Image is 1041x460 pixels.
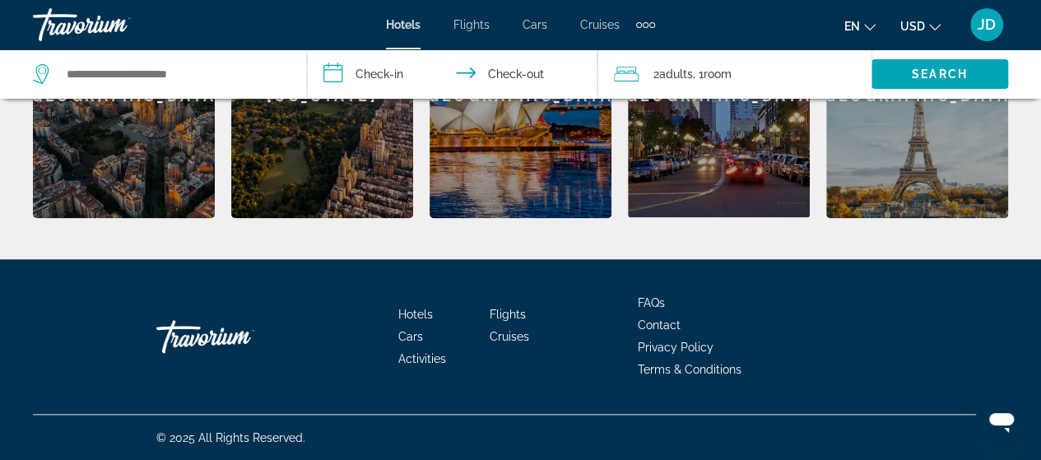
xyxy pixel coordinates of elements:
a: Activities [398,352,446,365]
span: en [844,20,860,33]
span: USD [900,20,925,33]
a: Cars [398,330,423,343]
span: , 1 [693,63,732,86]
button: Change language [844,14,876,38]
a: Privacy Policy [638,341,713,354]
span: 2 [653,63,693,86]
a: Cruises [580,18,620,31]
a: Flights [490,308,526,321]
a: Travorium [33,3,198,46]
span: JD [978,16,996,33]
a: Hotels [386,18,421,31]
span: Search [912,67,968,81]
button: User Menu [965,7,1008,42]
span: Adults [659,67,693,81]
span: Room [704,67,732,81]
a: Travorium [156,312,321,361]
iframe: Button to launch messaging window [975,394,1028,447]
a: Hotels [398,308,433,321]
a: Contact [638,318,681,332]
button: Check in and out dates [307,49,597,99]
a: Cars [523,18,547,31]
a: FAQs [638,296,665,309]
button: Change currency [900,14,941,38]
button: Travelers: 2 adults, 0 children [597,49,871,99]
a: Cruises [490,330,529,343]
button: Extra navigation items [636,12,655,38]
a: Flights [453,18,490,31]
a: Terms & Conditions [638,363,741,376]
span: © 2025 All Rights Reserved. [156,431,305,444]
button: Search [871,59,1008,89]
